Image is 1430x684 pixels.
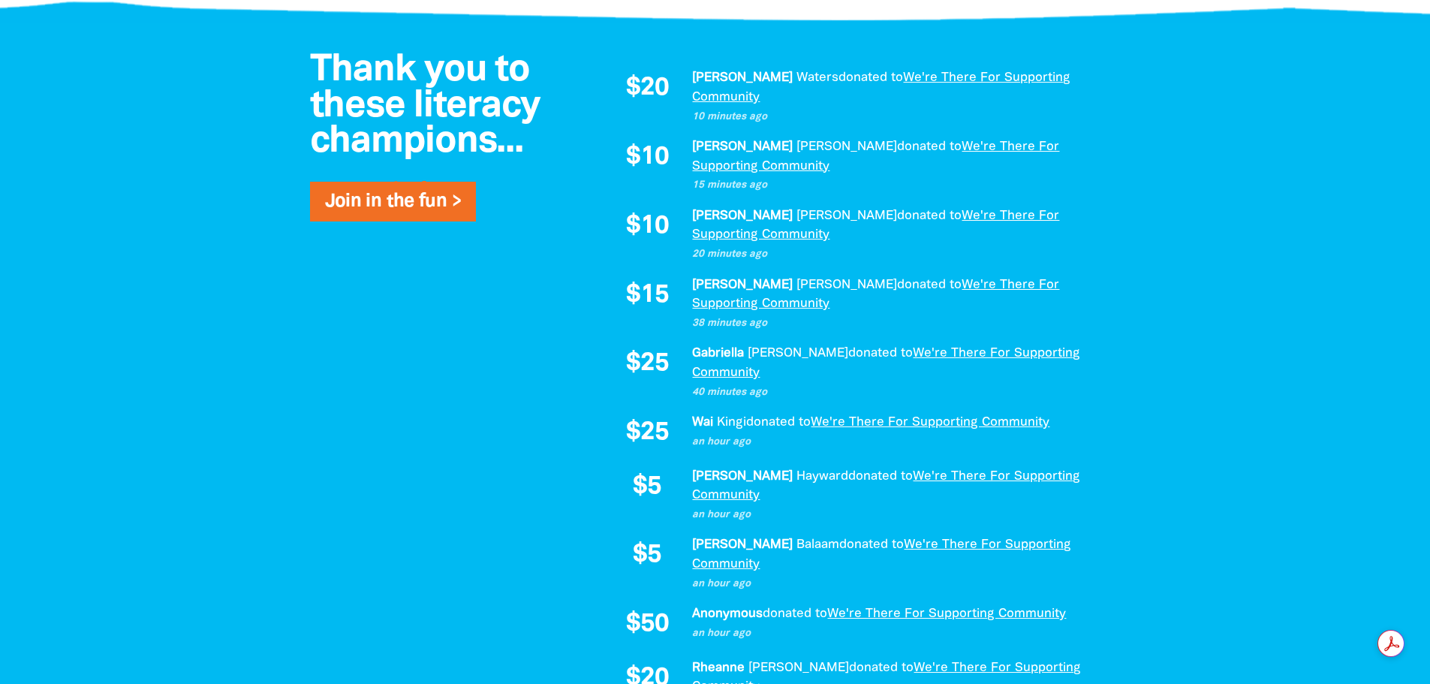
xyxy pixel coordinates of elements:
[626,351,669,377] span: $25
[626,145,669,170] span: $10
[717,417,746,428] em: Kingi
[692,316,1105,331] p: 38 minutes ago
[626,283,669,309] span: $15
[692,210,793,221] em: [PERSON_NAME]
[692,626,1105,641] p: an hour ago
[897,279,962,291] span: donated to
[692,348,744,359] em: Gabriella
[796,539,839,550] em: Balaam
[692,141,1059,172] a: We're There For Supporting Community
[848,348,913,359] span: donated to
[796,279,897,291] em: [PERSON_NAME]
[692,178,1105,193] p: 15 minutes ago
[796,72,838,83] em: Waters
[763,608,827,619] span: donated to
[746,417,811,428] span: donated to
[748,662,849,673] em: [PERSON_NAME]
[796,210,897,221] em: [PERSON_NAME]
[692,417,713,428] em: Wai
[325,193,461,210] a: Join in the fun >
[692,471,793,482] em: [PERSON_NAME]
[626,420,669,446] span: $25
[626,76,669,101] span: $20
[838,72,903,83] span: donated to
[692,348,1080,378] a: We're There For Supporting Community
[848,471,913,482] span: donated to
[692,72,793,83] em: [PERSON_NAME]
[626,214,669,240] span: $10
[626,612,669,637] span: $50
[897,141,962,152] span: donated to
[692,539,1071,570] a: We're There For Supporting Community
[633,543,661,568] span: $5
[897,210,962,221] span: donated to
[849,662,914,673] span: donated to
[692,608,763,619] em: Anonymous
[692,508,1105,523] p: an hour ago
[796,141,897,152] em: [PERSON_NAME]
[748,348,848,359] em: [PERSON_NAME]
[692,539,793,550] em: [PERSON_NAME]
[692,247,1105,262] p: 20 minutes ago
[633,475,661,500] span: $5
[692,577,1105,592] p: an hour ago
[692,385,1105,400] p: 40 minutes ago
[692,662,745,673] em: Rheanne
[811,417,1049,428] a: We're There For Supporting Community
[827,608,1066,619] a: We're There For Supporting Community
[692,110,1105,125] p: 10 minutes ago
[796,471,848,482] em: Hayward
[310,53,540,159] span: Thank you to these literacy champions...
[692,141,793,152] em: [PERSON_NAME]
[692,72,1070,103] a: We're There For Supporting Community
[839,539,904,550] span: donated to
[692,435,1105,450] p: an hour ago
[692,279,793,291] em: [PERSON_NAME]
